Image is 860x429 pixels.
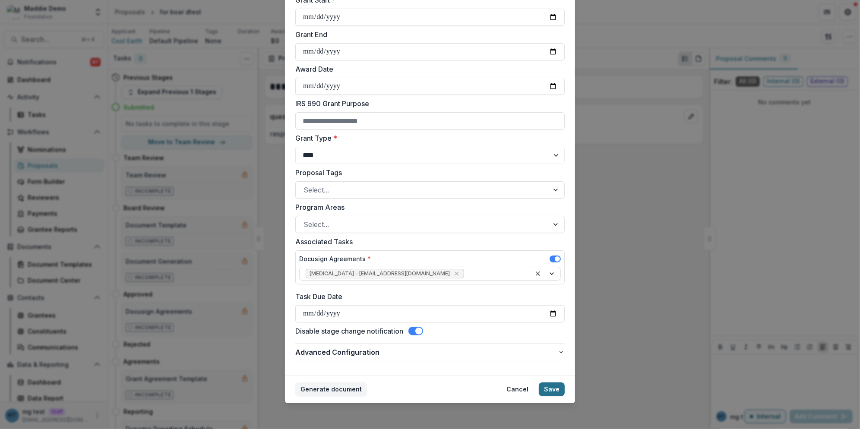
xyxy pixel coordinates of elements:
[533,268,543,279] div: Clear selected options
[501,382,534,396] button: Cancel
[295,344,565,361] button: Advanced Configuration
[295,64,560,74] label: Award Date
[295,291,560,302] label: Task Due Date
[295,382,367,396] button: Generate document
[295,167,560,178] label: Proposal Tags
[310,271,450,277] span: [MEDICAL_DATA] - [EMAIL_ADDRESS][DOMAIN_NAME]
[295,347,558,357] span: Advanced Configuration
[295,29,560,40] label: Grant End
[452,269,461,278] div: Remove mg test - maddie@trytemelio.com
[295,98,560,109] label: IRS 990 Grant Purpose
[295,326,403,336] label: Disable stage change notification
[299,254,371,263] label: Docusign Agreements
[295,202,560,212] label: Program Areas
[295,237,560,247] label: Associated Tasks
[539,382,565,396] button: Save
[295,133,560,143] label: Grant Type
